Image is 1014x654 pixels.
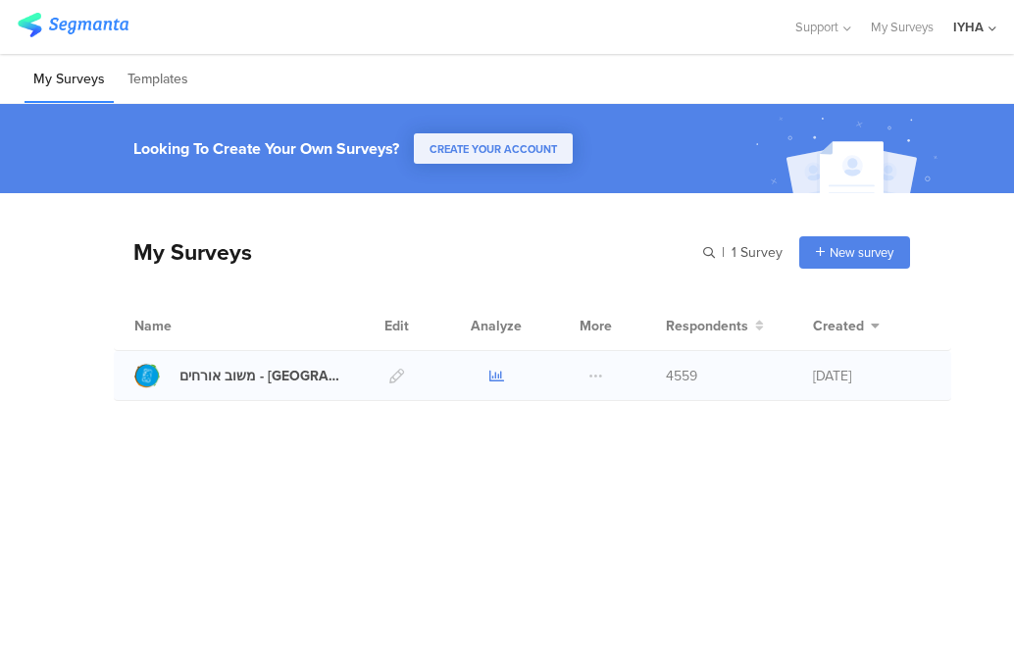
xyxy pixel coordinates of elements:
[666,316,748,336] span: Respondents
[119,57,197,103] li: Templates
[134,316,252,336] div: Name
[830,243,893,262] span: New survey
[732,242,783,263] span: 1 Survey
[795,18,838,36] span: Support
[748,110,950,199] img: create_account_image.svg
[575,301,617,350] div: More
[813,316,864,336] span: Created
[666,366,697,386] span: 4559
[133,137,399,160] div: Looking To Create Your Own Surveys?
[813,316,880,336] button: Created
[134,363,346,388] a: משוב אורחים - [GEOGRAPHIC_DATA]
[114,235,252,269] div: My Surveys
[953,18,984,36] div: IYHA
[719,242,728,263] span: |
[376,301,418,350] div: Edit
[25,57,114,103] li: My Surveys
[179,366,346,386] div: משוב אורחים - בית שאן
[430,141,557,157] span: CREATE YOUR ACCOUNT
[813,366,931,386] div: [DATE]
[467,301,526,350] div: Analyze
[18,13,128,37] img: segmanta logo
[666,316,764,336] button: Respondents
[414,133,573,164] button: CREATE YOUR ACCOUNT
